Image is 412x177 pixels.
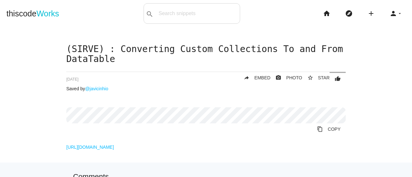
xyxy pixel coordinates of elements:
[239,72,270,84] a: replyEMBED
[144,4,155,23] button: search
[254,75,270,80] span: EMBED
[318,75,330,80] span: STAR
[6,3,59,24] a: thiscodeWorks
[276,72,281,84] i: photo_camera
[335,73,341,84] i: thumb_up
[66,145,114,150] a: [URL][DOMAIN_NAME]
[345,3,353,24] i: explore
[36,9,59,18] span: Works
[323,3,331,24] i: home
[270,72,302,84] a: photo_cameraPHOTO
[155,7,240,20] input: Search snippets
[389,3,397,24] i: person
[85,86,108,91] a: @javicinhio
[66,77,79,82] span: [DATE]
[286,75,302,80] span: PHOTO
[330,73,346,84] button: thumb_up
[307,72,313,84] i: star_border
[367,3,375,24] i: add
[302,72,330,84] button: star_borderSTAR
[317,123,323,135] i: content_copy
[66,44,346,64] h1: (SIRVE) : Converting Custom Collections To and From DataTable
[146,4,154,24] i: search
[244,72,249,84] i: reply
[312,123,346,135] a: Copy to Clipboard
[397,3,402,24] i: arrow_drop_down
[66,86,346,91] p: Saved by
